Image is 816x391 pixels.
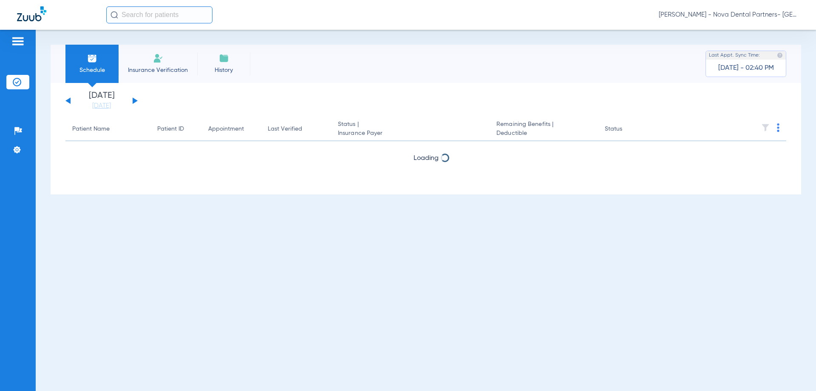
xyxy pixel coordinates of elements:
div: Appointment [208,125,244,134]
th: Status [598,117,655,141]
span: Insurance Verification [125,66,191,74]
span: [DATE] - 02:40 PM [718,64,774,72]
img: Search Icon [110,11,118,19]
div: Last Verified [268,125,324,134]
a: [DATE] [76,102,127,110]
img: filter.svg [761,123,770,132]
span: Loading [414,155,439,162]
span: History [204,66,244,74]
span: Last Appt. Sync Time: [709,51,760,60]
span: [PERSON_NAME] - Nova Dental Partners- [GEOGRAPHIC_DATA] [659,11,799,19]
img: Manual Insurance Verification [153,53,163,63]
img: Zuub Logo [17,6,46,21]
span: Deductible [496,129,591,138]
div: Patient Name [72,125,110,134]
img: group-dot-blue.svg [777,123,779,132]
th: Remaining Benefits | [490,117,598,141]
img: hamburger-icon [11,36,25,46]
div: Appointment [208,125,254,134]
th: Status | [331,117,490,141]
img: Schedule [87,53,97,63]
input: Search for patients [106,6,212,23]
img: last sync help info [777,52,783,58]
div: Patient ID [157,125,184,134]
img: History [219,53,229,63]
span: Schedule [72,66,112,74]
div: Patient Name [72,125,144,134]
div: Last Verified [268,125,302,134]
li: [DATE] [76,91,127,110]
div: Patient ID [157,125,195,134]
span: Insurance Payer [338,129,483,138]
